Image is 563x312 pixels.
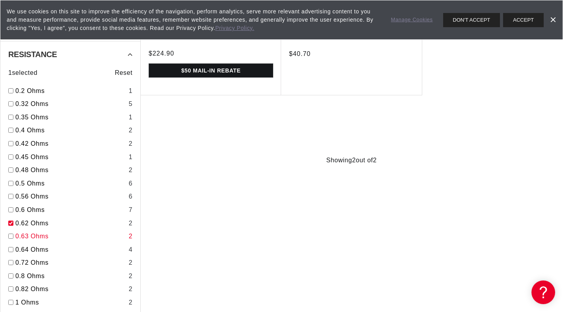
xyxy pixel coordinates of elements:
[8,68,37,78] span: 1 selected
[15,231,125,241] a: 0.63 Ohms
[115,68,132,78] span: Reset
[129,218,132,228] div: 2
[129,86,132,96] div: 1
[129,112,132,123] div: 1
[15,99,125,109] a: 0.32 Ohms
[15,297,125,308] a: 1 Ohms
[129,139,132,149] div: 2
[129,152,132,162] div: 1
[443,13,500,27] button: DON'T ACCEPT
[129,245,132,255] div: 4
[15,139,125,149] a: 0.42 Ohms
[129,99,132,109] div: 5
[15,284,125,294] a: 0.82 Ohms
[15,165,125,175] a: 0.48 Ohms
[503,13,544,27] button: ACCEPT
[326,155,377,165] span: Showing 2 out of 2
[547,14,559,26] a: Dismiss Banner
[15,258,125,268] a: 0.72 Ohms
[15,178,125,189] a: 0.5 Ohms
[15,125,125,136] a: 0.4 Ohms
[129,231,132,241] div: 2
[129,165,132,175] div: 2
[391,16,433,24] a: Manage Cookies
[215,25,254,31] a: Privacy Policy.
[129,297,132,308] div: 2
[15,112,125,123] a: 0.35 Ohms
[7,7,380,32] span: We use cookies on this site to improve the efficiency of the navigation, perform analytics, serve...
[129,125,132,136] div: 2
[129,271,132,281] div: 2
[15,152,125,162] a: 0.45 Ohms
[129,284,132,294] div: 2
[15,245,125,255] a: 0.64 Ohms
[129,178,132,189] div: 6
[129,258,132,268] div: 2
[15,271,125,281] a: 0.8 Ohms
[15,218,125,228] a: 0.62 Ohms
[15,205,125,215] a: 0.6 Ohms
[8,50,57,58] span: Resistance
[15,191,125,202] a: 0.56 Ohms
[129,205,132,215] div: 7
[15,86,125,96] a: 0.2 Ohms
[129,191,132,202] div: 6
